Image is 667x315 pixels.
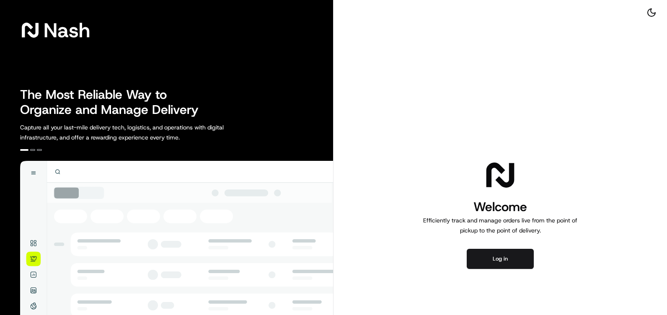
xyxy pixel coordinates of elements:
[20,122,261,142] p: Capture all your last-mile delivery tech, logistics, and operations with digital infrastructure, ...
[20,87,208,117] h2: The Most Reliable Way to Organize and Manage Delivery
[420,215,581,235] p: Efficiently track and manage orders live from the point of pickup to the point of delivery.
[467,249,534,269] button: Log in
[420,199,581,215] h1: Welcome
[44,22,90,39] span: Nash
